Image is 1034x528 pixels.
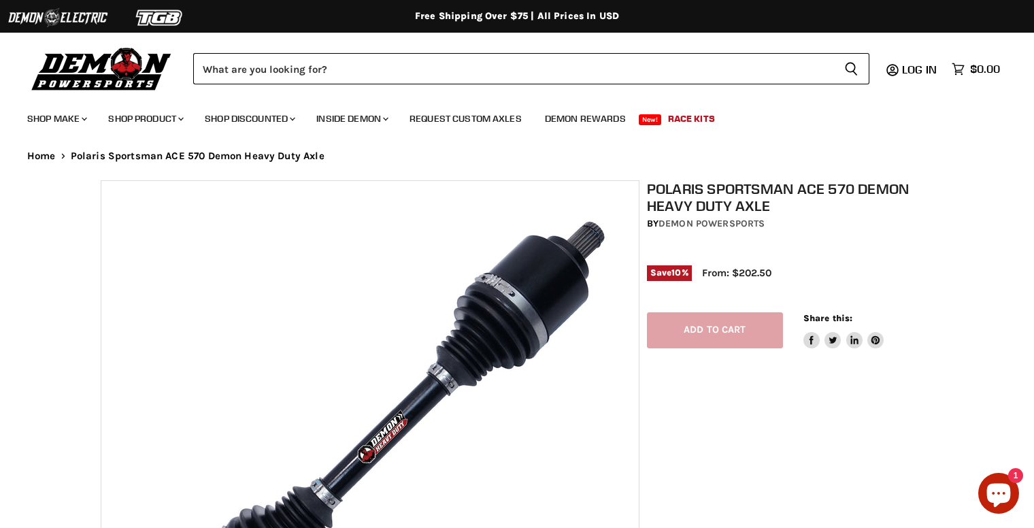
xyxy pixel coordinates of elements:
[71,150,324,162] span: Polaris Sportsman ACE 570 Demon Heavy Duty Axle
[193,53,869,84] form: Product
[803,312,884,348] aside: Share this:
[647,180,941,214] h1: Polaris Sportsman ACE 570 Demon Heavy Duty Axle
[306,105,397,133] a: Inside Demon
[639,114,662,125] span: New!
[109,5,211,31] img: TGB Logo 2
[17,99,997,133] ul: Main menu
[902,63,937,76] span: Log in
[399,105,532,133] a: Request Custom Axles
[945,59,1007,79] a: $0.00
[833,53,869,84] button: Search
[195,105,303,133] a: Shop Discounted
[647,265,692,280] span: Save %
[658,218,765,229] a: Demon Powersports
[970,63,1000,76] span: $0.00
[193,53,833,84] input: Search
[17,105,95,133] a: Shop Make
[98,105,192,133] a: Shop Product
[647,216,941,231] div: by
[702,267,771,279] span: From: $202.50
[535,105,636,133] a: Demon Rewards
[671,267,681,278] span: 10
[658,105,725,133] a: Race Kits
[896,63,945,76] a: Log in
[27,44,176,93] img: Demon Powersports
[27,150,56,162] a: Home
[803,313,852,323] span: Share this:
[7,5,109,31] img: Demon Electric Logo 2
[974,473,1023,517] inbox-online-store-chat: Shopify online store chat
